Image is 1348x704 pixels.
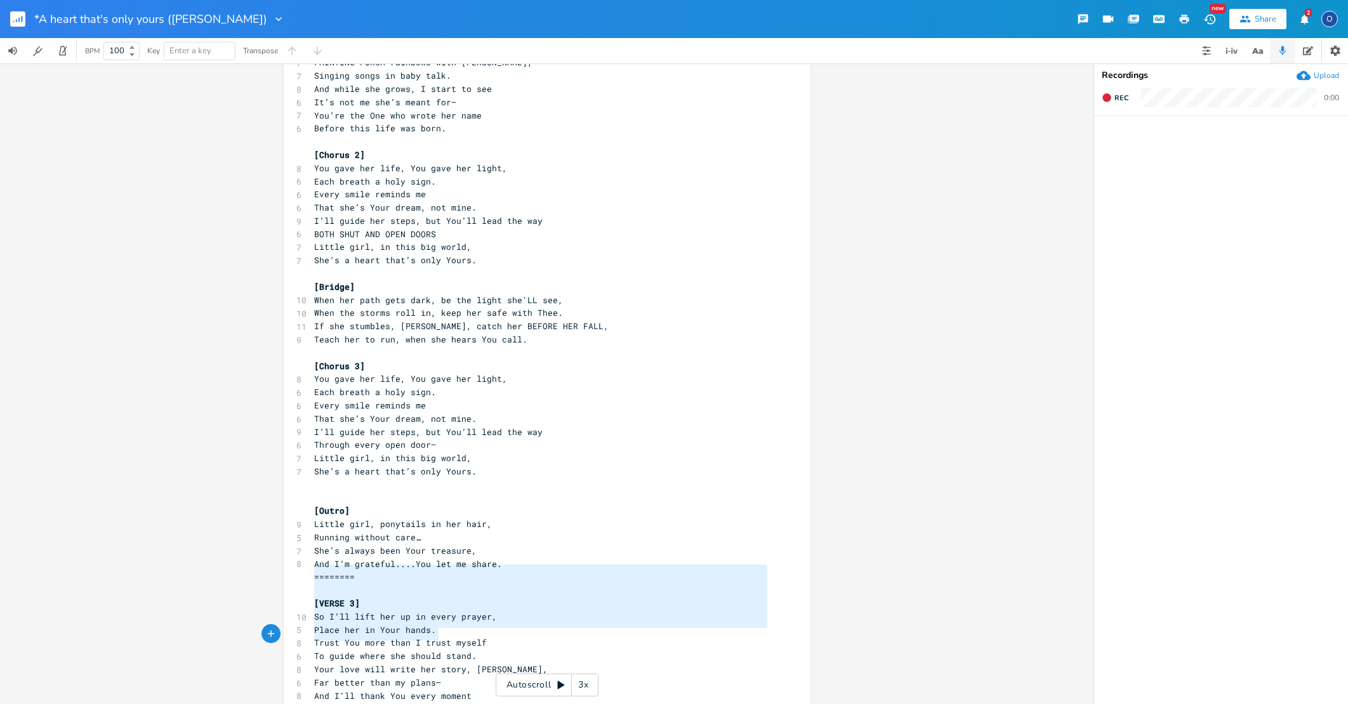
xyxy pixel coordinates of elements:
[314,176,436,187] span: Each breath a holy sign.
[314,188,426,200] span: Every smile reminds me
[314,571,355,582] span: ========
[314,281,355,292] span: [Bridge]
[314,294,563,306] span: When her path gets dark, be the light she'LL see,
[1297,68,1339,82] button: Upload
[314,531,421,543] span: Running without care…
[314,439,436,450] span: Through every open door—
[1292,8,1317,30] button: 2
[314,320,609,332] span: If she stumbles, [PERSON_NAME], catch her BEFORE HER FALL,
[1229,9,1286,29] button: Share
[314,518,492,530] span: Little girl, ponytails in her hair,
[314,426,543,438] span: I’ll guide her steps, but You’ll lead the way
[314,96,456,108] span: It’s not me she’s meant for—
[1114,93,1128,103] span: Rec
[314,413,477,424] span: That she’s Your dream, not mine.
[314,505,350,516] span: [Outro]
[314,400,426,411] span: Every smile reminds me
[314,650,477,662] span: To guide where she should stand.
[314,110,482,121] span: You’re the One who wrote her name
[572,674,595,696] div: 3x
[314,624,436,636] span: Place her in Your hands.
[1321,11,1338,27] div: Old Kountry
[314,663,548,675] span: Your love will write her story, [PERSON_NAME],
[314,545,477,556] span: She’s always been Your treasure,
[314,228,436,240] span: BOTH SHUT AND OPEN DOORS
[314,70,451,81] span: Singing songs in baby talk.
[314,202,477,213] span: That she’s Your dream, not mine.
[314,690,472,701] span: And I’ll thank You every moment
[314,241,472,252] span: Little girl, in this big world,
[314,386,436,398] span: Each breath a holy sign.
[1324,94,1339,101] div: 0:00
[1102,71,1340,80] div: Recordings
[169,45,211,56] span: Enter a key
[314,122,446,134] span: Before this life was born.
[314,360,365,372] span: [Chorus 3]
[314,558,502,570] span: And I’m grateful....You let me share.
[314,452,472,464] span: Little girl, in this big world,
[314,162,507,174] span: You gave her life, You gave her light,
[1255,13,1276,25] div: Share
[85,48,100,55] div: BPM
[314,83,492,95] span: And while she grows, I start to see
[314,637,487,648] span: Trust You more than I trust myself
[1305,9,1312,16] div: 2
[1197,8,1222,30] button: New
[1210,4,1226,13] div: New
[314,611,497,622] span: So I’ll lift her up in every prayer,
[34,13,267,25] span: *A heart that's only yours ([PERSON_NAME])
[314,373,507,384] span: You gave her life, You gave her light,
[314,149,365,160] span: [Chorus 2]
[314,677,441,688] span: Far better than my plans—
[243,47,278,55] div: Transpose
[496,674,598,696] div: Autoscroll
[314,215,543,226] span: I’ll guide her steps, but You’ll lead the way
[314,466,477,477] span: She’s a heart that’s only Yours.
[147,47,160,55] div: Key
[1321,4,1338,34] button: O
[314,254,477,266] span: She’s a heart that’s only Yours.
[314,597,360,609] span: [VERSE 3]
[1314,70,1339,81] div: Upload
[314,307,563,318] span: When the storms roll in, keep her safe with Thee.
[1097,88,1133,108] button: Rec
[314,334,527,345] span: Teach her to run, when she hears You call.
